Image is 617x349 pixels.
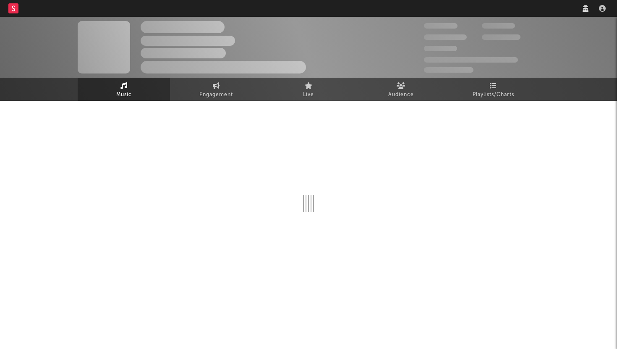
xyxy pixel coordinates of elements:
[424,34,467,40] span: 50,000,000
[116,90,132,100] span: Music
[447,78,539,101] a: Playlists/Charts
[388,90,414,100] span: Audience
[424,46,457,51] span: 100,000
[303,90,314,100] span: Live
[355,78,447,101] a: Audience
[482,23,515,29] span: 100,000
[170,78,262,101] a: Engagement
[482,34,520,40] span: 1,000,000
[473,90,514,100] span: Playlists/Charts
[424,23,458,29] span: 300,000
[78,78,170,101] a: Music
[424,57,518,63] span: 50,000,000 Monthly Listeners
[199,90,233,100] span: Engagement
[424,67,473,73] span: Jump Score: 85.0
[262,78,355,101] a: Live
